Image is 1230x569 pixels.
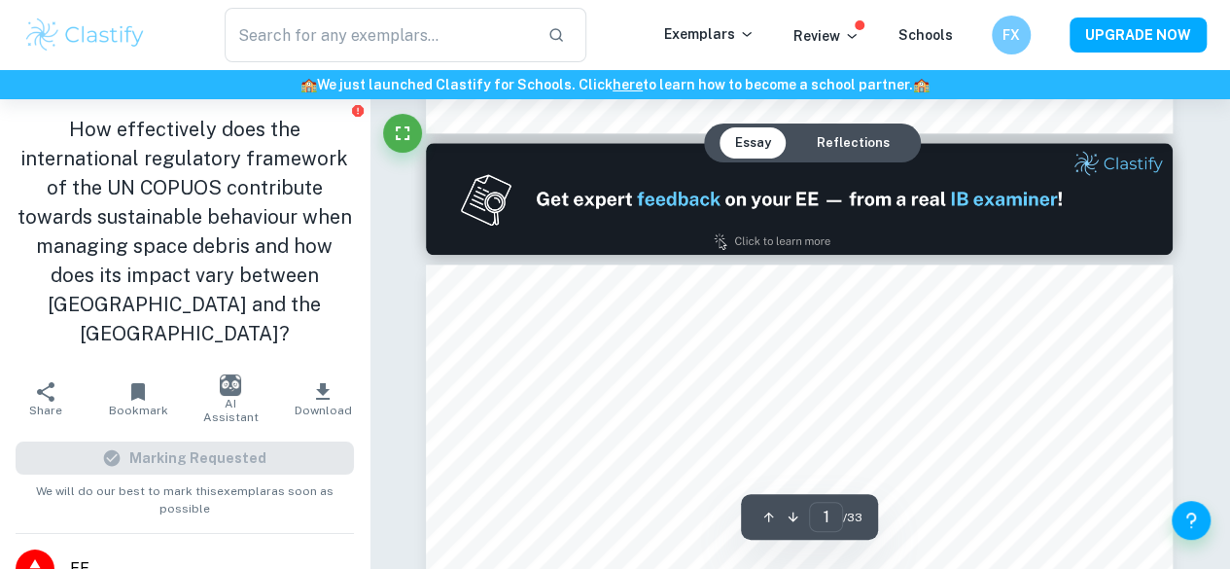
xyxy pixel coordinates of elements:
button: FX [992,16,1031,54]
a: here [613,77,643,92]
span: Bookmark [109,404,168,417]
button: Report issue [351,103,366,118]
h1: How effectively does the international regulatory framework of the UN COPUOS contribute towards s... [16,115,354,348]
button: Bookmark [92,372,185,426]
button: Reflections [801,127,905,159]
span: 🏫 [913,77,930,92]
img: Clastify logo [23,16,147,54]
span: We will do our best to mark this exemplar as soon as possible [16,475,354,517]
button: Download [277,372,369,426]
img: AI Assistant [220,374,241,396]
p: Review [793,25,860,47]
span: 🏫 [300,77,317,92]
button: Essay [720,127,787,159]
a: Schools [898,27,953,43]
img: Ad [426,143,1173,255]
span: Download [295,404,352,417]
span: AI Assistant [196,397,265,424]
h6: We just launched Clastify for Schools. Click to learn how to become a school partner. [4,74,1226,95]
button: Fullscreen [383,114,422,153]
button: Help and Feedback [1172,501,1211,540]
p: Exemplars [664,23,755,45]
button: UPGRADE NOW [1070,18,1207,53]
h6: FX [1001,24,1023,46]
span: Share [29,404,62,417]
span: / 33 [843,509,862,526]
input: Search for any exemplars... [225,8,532,62]
button: AI Assistant [185,372,277,426]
